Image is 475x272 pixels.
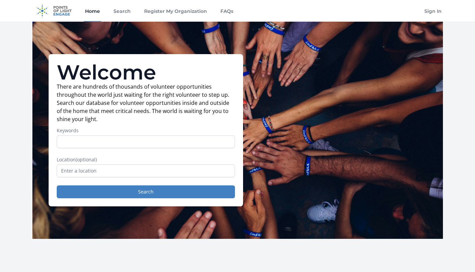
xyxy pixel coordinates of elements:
[57,156,235,163] label: Location
[57,83,235,123] p: There are hundreds of thousands of volunteer opportunities throughout the world just waiting for ...
[57,185,235,198] button: Search
[57,62,235,83] h1: Welcome
[76,156,97,163] span: (optional)
[57,164,235,177] input: Enter a location
[57,127,235,134] label: Keywords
